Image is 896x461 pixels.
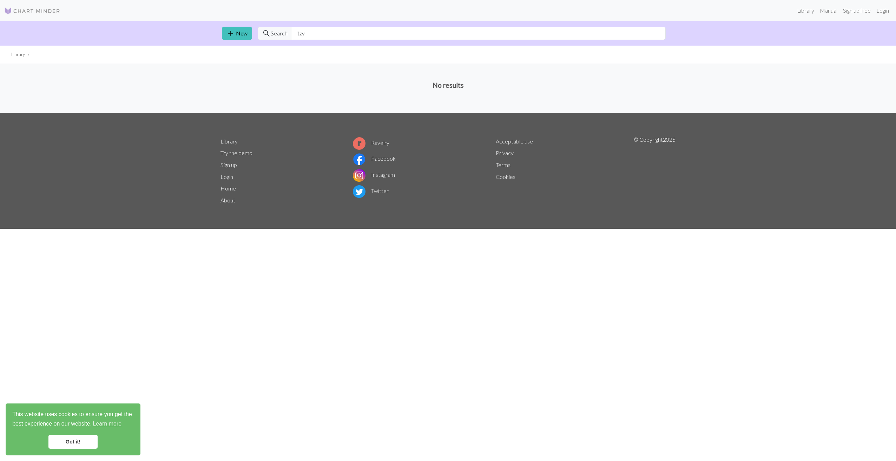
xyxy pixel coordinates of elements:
a: Instagram [353,171,395,178]
a: Home [220,185,236,192]
a: Twitter [353,187,389,194]
a: About [220,197,235,203]
a: learn more about cookies [92,419,123,429]
a: Library [220,138,238,145]
a: Manual [817,4,840,18]
span: This website uses cookies to ensure you get the best experience on our website. [12,410,134,429]
p: © Copyright 2025 [633,135,676,206]
a: New [222,27,252,40]
span: Search [271,29,288,38]
span: add [226,28,235,38]
img: Ravelry logo [353,137,365,150]
img: Facebook logo [353,153,365,166]
a: Acceptable use [496,138,533,145]
img: Logo [4,7,60,15]
li: Library [11,51,25,58]
a: Cookies [496,173,515,180]
a: dismiss cookie message [48,435,98,449]
a: Sign up free [840,4,874,18]
a: Terms [496,161,510,168]
a: Ravelry [353,139,389,146]
a: Privacy [496,149,514,156]
div: cookieconsent [6,403,140,455]
a: Facebook [353,155,396,162]
a: Login [874,4,892,18]
img: Instagram logo [353,169,365,182]
span: search [262,28,271,38]
a: Sign up [220,161,237,168]
a: Try the demo [220,149,252,156]
img: Twitter logo [353,185,365,198]
a: Login [220,173,233,180]
a: Library [794,4,817,18]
